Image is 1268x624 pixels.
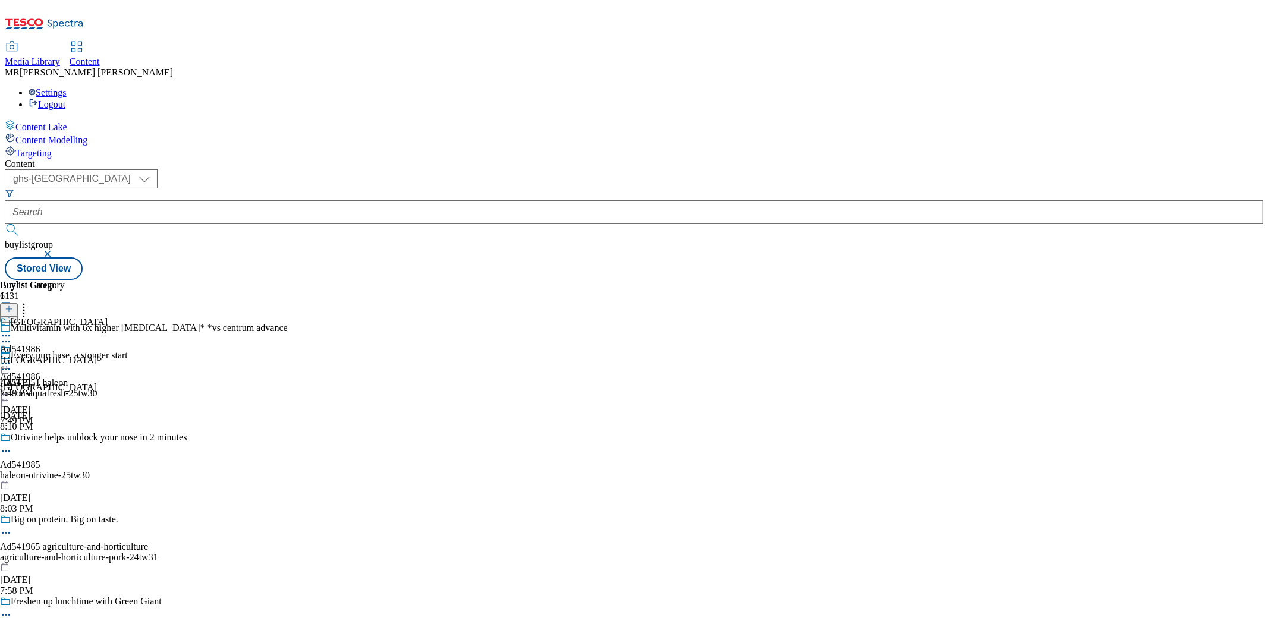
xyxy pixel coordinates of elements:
[11,514,118,525] div: Big on protein. Big on taste.
[5,239,53,250] span: buylistgroup
[15,122,67,132] span: Content Lake
[11,350,128,361] div: Every purchase, a stonger start
[70,56,100,67] span: Content
[29,99,65,109] a: Logout
[5,159,1263,169] div: Content
[11,323,288,333] div: Multivitamin with 6x higher [MEDICAL_DATA]* *vs centrum advance
[5,257,83,280] button: Stored View
[15,148,52,158] span: Targeting
[20,67,173,77] span: [PERSON_NAME] [PERSON_NAME]
[5,188,14,198] svg: Search Filters
[11,596,162,607] div: Freshen up lunchtime with Green Giant
[29,87,67,97] a: Settings
[11,317,108,327] div: [GEOGRAPHIC_DATA]
[11,432,187,443] div: Otrivine helps unblock your nose in 2 minutes
[5,56,60,67] span: Media Library
[5,67,20,77] span: MR
[70,42,100,67] a: Content
[5,133,1263,146] a: Content Modelling
[5,146,1263,159] a: Targeting
[5,42,60,67] a: Media Library
[5,200,1263,224] input: Search
[5,119,1263,133] a: Content Lake
[15,135,87,145] span: Content Modelling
